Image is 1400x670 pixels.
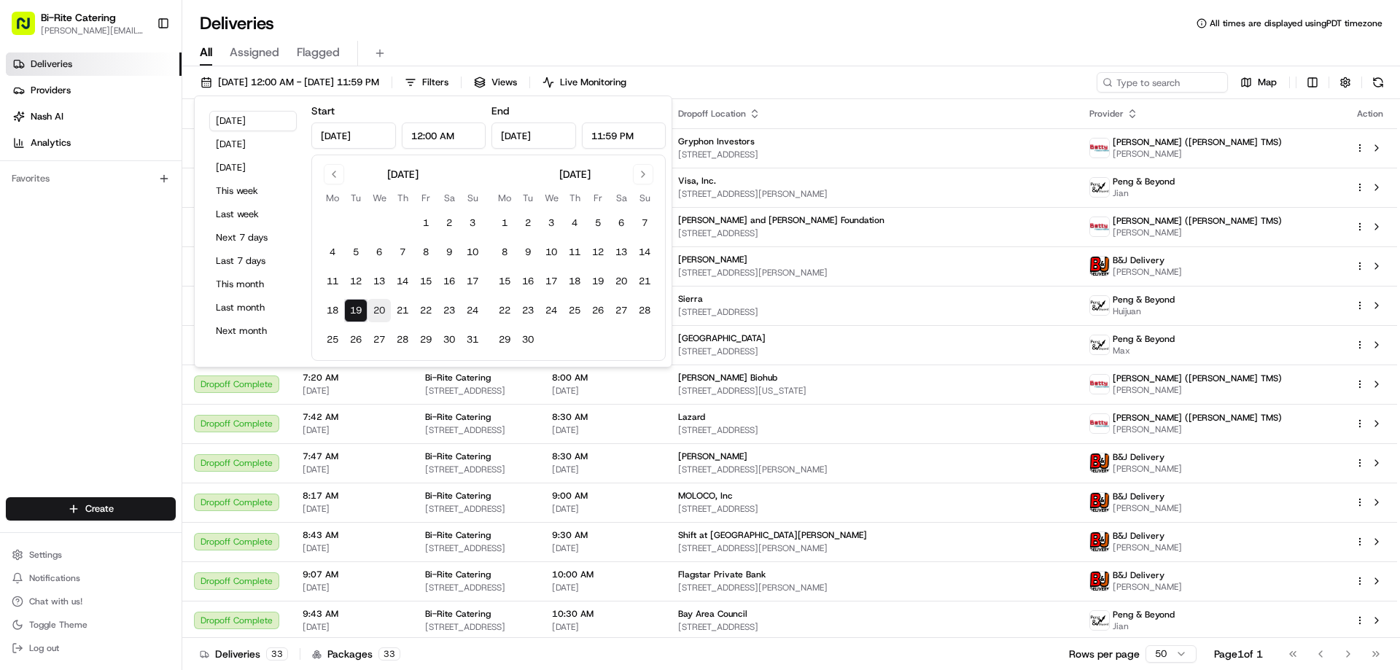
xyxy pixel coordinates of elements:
span: Bi-Rite Catering [425,569,491,580]
span: API Documentation [138,211,234,226]
button: 19 [344,299,367,322]
button: 15 [493,270,516,293]
th: Saturday [610,190,633,206]
span: Sierra [678,293,703,305]
span: Gryphon Investors [678,136,755,147]
span: Settings [29,549,62,561]
span: [STREET_ADDRESS] [678,424,1066,436]
th: Sunday [633,190,656,206]
span: Flagged [297,44,340,61]
img: betty.jpg [1090,139,1109,157]
button: 22 [414,299,437,322]
span: [PERSON_NAME] ([PERSON_NAME] TMS) [1113,373,1282,384]
button: 22 [493,299,516,322]
span: [STREET_ADDRESS][PERSON_NAME] [678,464,1066,475]
span: Views [491,76,517,89]
span: [PERSON_NAME] [1113,227,1282,238]
span: Filters [422,76,448,89]
button: 20 [610,270,633,293]
span: [PERSON_NAME] [1113,502,1182,514]
span: Lazard [678,411,705,423]
div: 💻 [123,213,135,225]
button: 15 [414,270,437,293]
input: Time [402,122,486,149]
span: Map [1258,76,1277,89]
span: Bi-Rite Catering [425,529,491,541]
div: We're available if you need us! [50,154,184,165]
th: Wednesday [540,190,563,206]
img: profile_peng_cartwheel.jpg [1090,335,1109,354]
button: 11 [321,270,344,293]
span: [STREET_ADDRESS] [425,582,529,593]
button: 14 [391,270,414,293]
button: 6 [610,211,633,235]
span: [DATE] [303,385,402,397]
span: Jian [1113,620,1175,632]
button: Settings [6,545,176,565]
button: [DATE] [209,134,297,155]
span: [PERSON_NAME] and [PERSON_NAME] Foundation [678,214,884,226]
span: Nash AI [31,110,63,123]
img: profile_bj_cartwheel_2man.png [1090,532,1109,551]
th: Thursday [391,190,414,206]
button: 8 [414,241,437,264]
span: [DATE] [552,542,655,554]
button: 18 [321,299,344,322]
span: [DATE] [303,542,402,554]
span: Peng & Beyond [1113,176,1175,187]
span: Bi-Rite Catering [41,10,116,25]
th: Monday [321,190,344,206]
button: 11 [563,241,586,264]
button: Bi-Rite Catering[PERSON_NAME][EMAIL_ADDRESS][PERSON_NAME][DOMAIN_NAME] [6,6,151,41]
span: [STREET_ADDRESS] [425,503,529,515]
span: Peng & Beyond [1113,333,1175,345]
a: Deliveries [6,52,182,76]
div: [DATE] [387,167,419,182]
span: [PERSON_NAME] [1113,148,1282,160]
button: 17 [540,270,563,293]
button: 23 [437,299,461,322]
button: 29 [414,328,437,351]
span: 9:07 AM [303,569,402,580]
a: 📗Knowledge Base [9,206,117,232]
span: 8:30 AM [552,451,655,462]
span: [PERSON_NAME] [678,254,747,265]
span: [STREET_ADDRESS] [425,385,529,397]
button: Go to next month [633,164,653,184]
h1: Deliveries [200,12,274,35]
span: [PERSON_NAME] Biohub [678,372,777,383]
span: Bi-Rite Catering [425,451,491,462]
button: 21 [391,299,414,322]
button: 30 [516,328,540,351]
span: Max [1113,345,1175,357]
button: 2 [516,211,540,235]
a: Providers [6,79,182,102]
button: 12 [344,270,367,293]
span: Live Monitoring [560,76,626,89]
span: [STREET_ADDRESS][PERSON_NAME] [678,582,1066,593]
span: 8:00 AM [552,372,655,383]
span: [DATE] [303,621,402,633]
button: 4 [321,241,344,264]
input: Time [582,122,666,149]
span: [STREET_ADDRESS] [678,227,1066,239]
span: Deliveries [31,58,72,71]
button: 26 [344,328,367,351]
span: [PERSON_NAME] [1113,463,1182,475]
button: Start new chat [248,144,265,161]
span: Peng & Beyond [1113,294,1175,305]
span: [PERSON_NAME] ([PERSON_NAME] TMS) [1113,136,1282,148]
th: Wednesday [367,190,391,206]
span: [DATE] [552,582,655,593]
span: [PERSON_NAME] [1113,581,1182,593]
span: 9:30 AM [552,529,655,541]
span: [DATE] [303,582,402,593]
span: [PERSON_NAME] [1113,542,1182,553]
span: [PERSON_NAME] ([PERSON_NAME] TMS) [1113,215,1282,227]
span: Pylon [145,247,176,258]
span: [STREET_ADDRESS] [425,424,529,436]
button: [PERSON_NAME][EMAIL_ADDRESS][PERSON_NAME][DOMAIN_NAME] [41,25,145,36]
img: 1736555255976-a54dd68f-1ca7-489b-9aae-adbdc363a1c4 [15,139,41,165]
a: Nash AI [6,105,182,128]
span: Bi-Rite Catering [425,372,491,383]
